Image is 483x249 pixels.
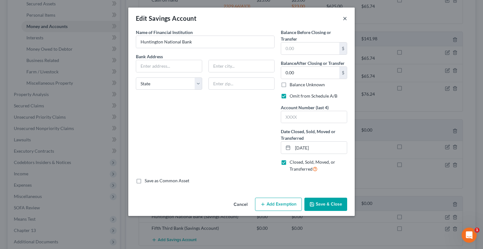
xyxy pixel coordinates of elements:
button: Cancel [229,198,253,211]
span: Closed, Sold, Moved, or Transferred [290,159,335,172]
div: $ [339,42,347,54]
span: Date Closed, Sold, Moved or Transferred [281,129,336,141]
label: Save as Common Asset [145,178,189,184]
input: 0.00 [281,67,339,79]
button: Save & Close [304,198,347,211]
iframe: Intercom live chat [462,228,477,243]
label: Balance Unknown [290,82,325,88]
input: MM/DD/YYYY [293,142,347,154]
input: Enter zip... [208,77,275,90]
label: Account Number (last 4) [281,104,329,111]
input: 0.00 [281,42,339,54]
div: Edit Savings Account [136,14,197,23]
label: Balance [281,60,345,66]
button: Add Exemption [255,198,302,211]
button: × [343,14,347,22]
span: Name of Financial Institution [136,30,193,35]
input: Enter address... [136,60,202,72]
span: 1 [475,228,480,233]
div: $ [339,67,347,79]
span: After Closing or Transfer [296,60,345,66]
input: Enter city... [209,60,275,72]
label: Balance Before Closing or Transfer [281,29,347,42]
label: Omit from Schedule A/B [290,93,337,99]
input: XXXX [281,111,347,123]
input: Enter name... [136,36,274,48]
label: Bank Address [133,53,278,60]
